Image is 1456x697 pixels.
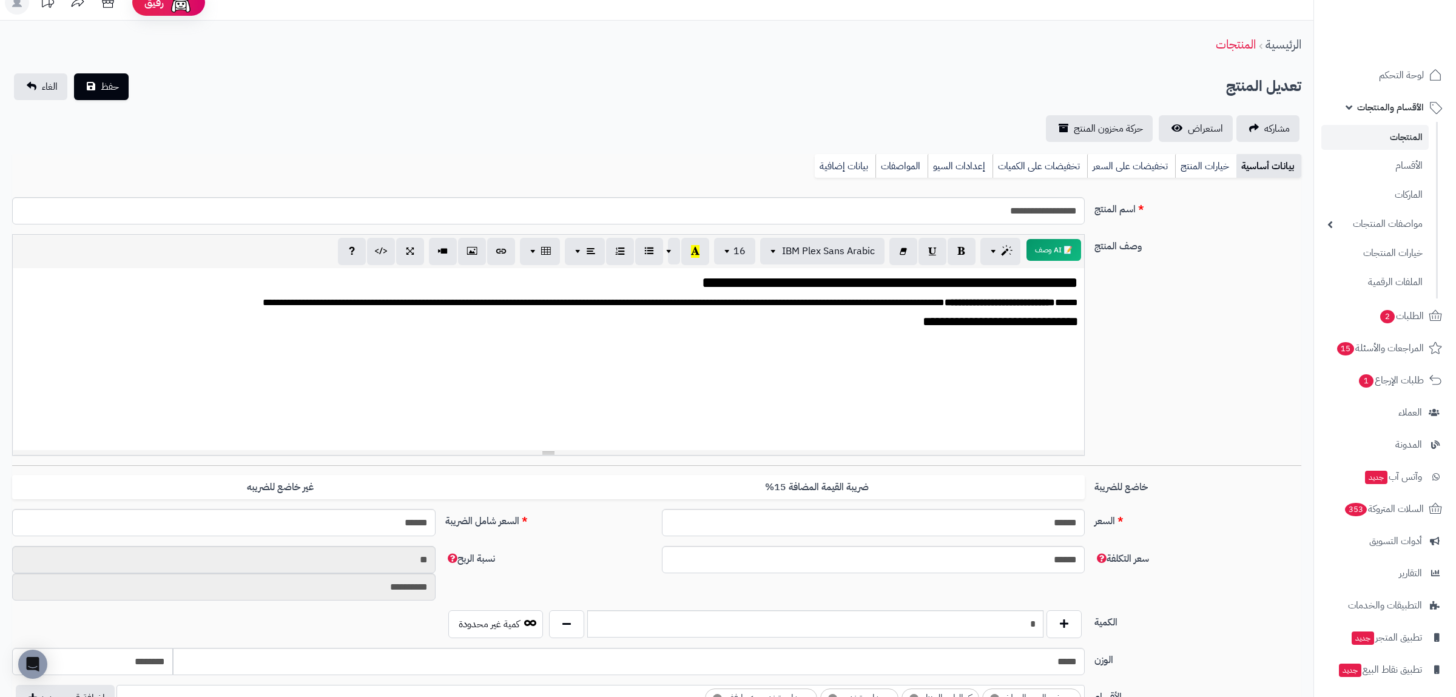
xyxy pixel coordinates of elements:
[1321,366,1449,395] a: طلبات الإرجاع1
[445,551,495,566] span: نسبة الربح
[1159,115,1233,142] a: استعراض
[1321,125,1429,150] a: المنتجات
[1350,629,1422,646] span: تطبيق المتجر
[14,73,67,100] a: الغاء
[1090,509,1306,528] label: السعر
[1236,115,1299,142] a: مشاركه
[18,650,47,679] div: Open Intercom Messenger
[1379,308,1424,325] span: الطلبات
[1336,340,1424,357] span: المراجعات والأسئلة
[1321,153,1429,179] a: الأقسام
[1338,661,1422,678] span: تطبيق نقاط البيع
[1365,471,1387,484] span: جديد
[1321,430,1449,459] a: المدونة
[1321,462,1449,491] a: وآتس آبجديد
[1046,115,1153,142] a: حركة مخزون المنتج
[1321,61,1449,90] a: لوحة التحكم
[1026,239,1081,261] button: 📝 AI وصف
[548,475,1085,500] label: ضريبة القيمة المضافة 15%
[1352,631,1374,645] span: جديد
[1216,35,1256,53] a: المنتجات
[1321,211,1429,237] a: مواصفات المنتجات
[1379,67,1424,84] span: لوحة التحكم
[1321,301,1449,331] a: الطلبات2
[1321,591,1449,620] a: التطبيقات والخدمات
[1321,182,1429,208] a: الماركات
[1090,197,1306,217] label: اسم المنتج
[1359,374,1373,388] span: 1
[1264,121,1290,136] span: مشاركه
[993,154,1087,178] a: تخفيضات على الكميات
[875,154,928,178] a: المواصفات
[1236,154,1301,178] a: بيانات أساسية
[1090,648,1306,667] label: الوزن
[928,154,993,178] a: إعدادات السيو
[714,238,755,264] button: 16
[1188,121,1223,136] span: استعراض
[1074,121,1143,136] span: حركة مخزون المنتج
[12,475,548,500] label: غير خاضع للضريبه
[1348,597,1422,614] span: التطبيقات والخدمات
[1321,527,1449,556] a: أدوات التسويق
[1321,240,1429,266] a: خيارات المنتجات
[1358,372,1424,389] span: طلبات الإرجاع
[1087,154,1175,178] a: تخفيضات على السعر
[1090,475,1306,494] label: خاضع للضريبة
[1266,35,1301,53] a: الرئيسية
[42,79,58,94] span: الغاء
[1090,234,1306,254] label: وصف المنتج
[1357,99,1424,116] span: الأقسام والمنتجات
[815,154,875,178] a: بيانات إضافية
[74,73,129,100] button: حفظ
[1369,533,1422,550] span: أدوات التسويق
[1321,655,1449,684] a: تطبيق نقاط البيعجديد
[1321,494,1449,524] a: السلات المتروكة353
[1175,154,1236,178] a: خيارات المنتج
[440,509,657,528] label: السعر شامل الضريبة
[1321,398,1449,427] a: العملاء
[1345,503,1367,516] span: 353
[101,79,119,94] span: حفظ
[782,244,875,258] span: IBM Plex Sans Arabic
[1321,269,1429,295] a: الملفات الرقمية
[1344,500,1424,517] span: السلات المتروكة
[760,238,885,264] button: IBM Plex Sans Arabic
[1226,74,1301,99] h2: تعديل المنتج
[1321,334,1449,363] a: المراجعات والأسئلة15
[1321,623,1449,652] a: تطبيق المتجرجديد
[1321,559,1449,588] a: التقارير
[1337,342,1354,355] span: 15
[1339,664,1361,677] span: جديد
[1395,436,1422,453] span: المدونة
[1364,468,1422,485] span: وآتس آب
[733,244,746,258] span: 16
[1094,551,1149,566] span: سعر التكلفة
[1399,565,1422,582] span: التقارير
[1398,404,1422,421] span: العملاء
[1380,310,1395,323] span: 2
[1090,610,1306,630] label: الكمية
